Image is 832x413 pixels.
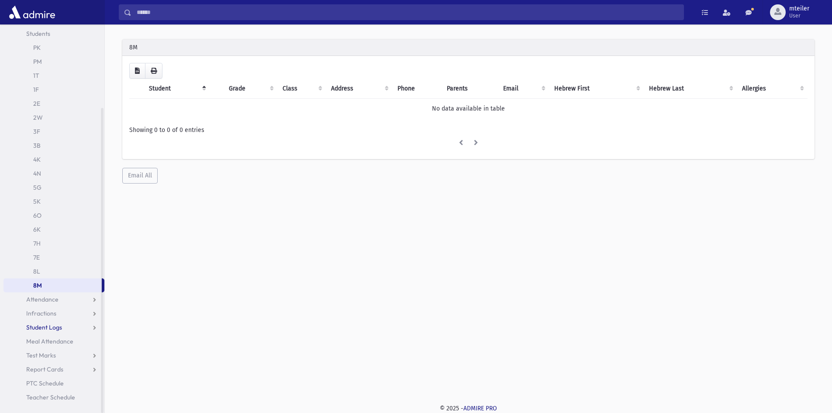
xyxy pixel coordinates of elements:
a: 4N [3,167,104,180]
button: Email All [122,168,158,184]
button: Print [145,63,162,79]
th: Parents [442,79,498,99]
span: PTC Schedule [26,379,64,387]
a: 3B [3,139,104,153]
a: 1T [3,69,104,83]
a: 7E [3,250,104,264]
a: 2W [3,111,104,125]
a: PTC Schedule [3,376,104,390]
div: © 2025 - [119,404,818,413]
a: 8M [3,278,102,292]
img: AdmirePro [7,3,57,21]
span: Infractions [26,309,56,317]
span: Test Marks [26,351,56,359]
input: Search [131,4,684,20]
span: Meal Attendance [26,337,73,345]
div: Showing 0 to 0 of 0 entries [129,125,808,135]
span: mteiler [789,5,809,12]
th: Address: activate to sort column ascending [326,79,392,99]
a: Meal Attendance [3,334,104,348]
a: Teacher Schedule [3,390,104,404]
div: 8M [122,39,815,56]
span: Teacher Schedule [26,393,75,401]
a: 4K [3,153,104,167]
th: Phone [392,79,442,99]
th: Allergies: activate to sort column ascending [737,79,808,99]
a: PM [3,55,104,69]
span: Students [26,30,50,38]
a: Infractions [3,306,104,320]
a: ADMIRE PRO [463,405,497,412]
th: Student: activate to sort column descending [144,79,210,99]
a: 7H [3,236,104,250]
a: Test Marks [3,348,104,362]
span: User [789,12,809,19]
a: Report Cards [3,362,104,376]
a: Students [3,27,104,41]
span: Attendance [26,295,59,303]
a: 2E [3,97,104,111]
button: CSV [129,63,145,79]
a: PK [3,41,104,55]
a: 3F [3,125,104,139]
th: Hebrew First: activate to sort column ascending [549,79,643,99]
span: Report Cards [26,365,63,373]
a: Student Logs [3,320,104,334]
a: 6K [3,222,104,236]
td: No data available in table [129,99,808,119]
span: Student Logs [26,323,62,331]
a: Attendance [3,292,104,306]
a: 5G [3,180,104,194]
a: 5K [3,194,104,208]
th: Hebrew Last: activate to sort column ascending [644,79,737,99]
a: 1F [3,83,104,97]
a: 8L [3,264,104,278]
a: 6O [3,208,104,222]
th: Email: activate to sort column ascending [498,79,549,99]
th: Class: activate to sort column ascending [277,79,326,99]
th: Grade: activate to sort column ascending [224,79,277,99]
